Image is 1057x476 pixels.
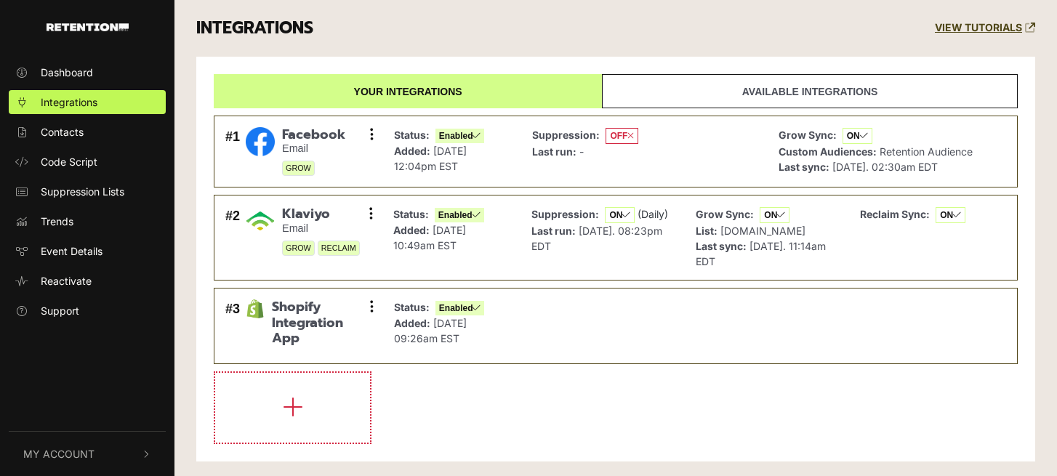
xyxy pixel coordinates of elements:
[935,22,1035,34] a: VIEW TUTORIALS
[9,239,166,263] a: Event Details
[9,90,166,114] a: Integrations
[579,145,584,158] span: -
[9,120,166,144] a: Contacts
[196,18,313,39] h3: INTEGRATIONS
[779,129,837,141] strong: Grow Sync:
[531,225,576,237] strong: Last run:
[394,317,430,329] strong: Added:
[41,65,93,80] span: Dashboard
[41,154,97,169] span: Code Script
[531,208,599,220] strong: Suppression:
[225,127,240,177] div: #1
[282,142,345,155] small: Email
[606,128,638,144] span: OFF
[696,240,826,267] span: [DATE]. 11:14am EDT
[41,273,92,289] span: Reactivate
[696,208,754,220] strong: Grow Sync:
[41,243,103,259] span: Event Details
[318,241,360,256] span: RECLAIM
[41,184,124,199] span: Suppression Lists
[9,179,166,203] a: Suppression Lists
[9,432,166,476] button: My Account
[393,208,429,220] strong: Status:
[602,74,1018,108] a: Available integrations
[638,208,668,220] span: (Daily)
[394,301,430,313] strong: Status:
[532,129,600,141] strong: Suppression:
[435,208,484,222] span: Enabled
[282,222,360,235] small: Email
[272,299,372,347] span: Shopify Integration App
[246,299,265,318] img: Shopify Integration App
[880,145,973,158] span: Retention Audience
[720,225,805,237] span: [DOMAIN_NAME]
[393,224,430,236] strong: Added:
[832,161,938,173] span: [DATE]. 02:30am EDT
[225,299,240,352] div: #3
[246,127,275,156] img: Facebook
[9,209,166,233] a: Trends
[779,145,877,158] strong: Custom Audiences:
[860,208,930,220] strong: Reclaim Sync:
[9,150,166,174] a: Code Script
[41,303,79,318] span: Support
[394,129,430,141] strong: Status:
[394,145,430,157] strong: Added:
[9,269,166,293] a: Reactivate
[282,206,360,222] span: Klaviyo
[779,161,829,173] strong: Last sync:
[41,124,84,140] span: Contacts
[531,225,662,252] span: [DATE]. 08:23pm EDT
[843,128,872,144] span: ON
[214,74,602,108] a: Your integrations
[282,127,345,143] span: Facebook
[696,240,747,252] strong: Last sync:
[23,446,95,461] span: My Account
[41,94,97,110] span: Integrations
[760,207,789,223] span: ON
[936,207,965,223] span: ON
[605,207,635,223] span: ON
[9,60,166,84] a: Dashboard
[696,225,718,237] strong: List:
[282,241,315,256] span: GROW
[282,161,315,176] span: GROW
[435,129,485,143] span: Enabled
[41,214,73,229] span: Trends
[435,301,485,315] span: Enabled
[47,23,129,31] img: Retention.com
[532,145,576,158] strong: Last run:
[225,206,240,269] div: #2
[246,206,275,235] img: Klaviyo
[394,145,467,172] span: [DATE] 12:04pm EST
[9,299,166,323] a: Support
